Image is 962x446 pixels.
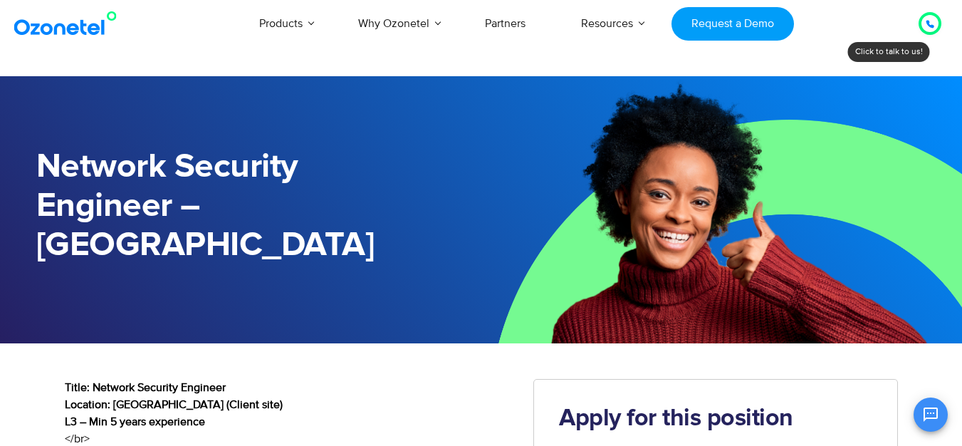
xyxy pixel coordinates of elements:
[65,398,283,412] b: Location: [GEOGRAPHIC_DATA] (Client site)
[559,405,872,433] h2: Apply for this position
[671,7,793,41] a: Request a Demo
[65,380,226,395] b: Title: Network Security Engineer
[914,398,948,432] button: Open chat
[36,147,481,265] h1: Network Security Engineer – [GEOGRAPHIC_DATA]
[65,415,205,429] b: L3 – Min 5 years experience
